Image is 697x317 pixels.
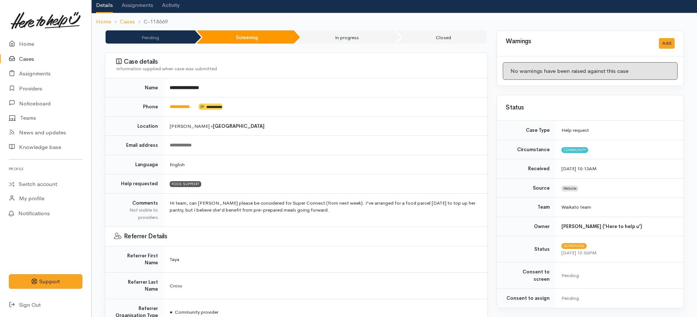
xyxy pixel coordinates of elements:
td: Source [497,178,556,198]
h3: Warnings [506,38,650,45]
div: Pending [561,295,675,302]
td: Referrer First Name [105,246,164,272]
nav: breadcrumb [92,13,697,30]
a: Home [96,18,111,26]
span: Taya [170,256,179,262]
li: In progress [295,30,395,44]
a: Cases [120,18,135,26]
td: Help request [556,121,683,140]
span: Website [561,186,578,191]
li: Pending [106,30,195,44]
span: Waikato team [561,204,591,210]
td: Case Type [497,121,556,140]
span: ● [170,309,173,315]
h3: Referrer Details [114,233,479,240]
span: Cross [170,283,182,289]
td: Email address [105,136,164,155]
b: [PERSON_NAME] ('Here to help u') [561,223,642,230]
td: Status [497,236,556,262]
td: Help requested [105,174,164,194]
td: Language [105,155,164,174]
span: [PERSON_NAME] » [170,123,265,129]
span: Screening [561,243,587,249]
td: Referrer Last Name [105,272,164,299]
button: Support [9,274,82,289]
td: Name [105,78,164,97]
div: No warnings have been raised against this case [503,62,678,80]
td: English [164,155,487,174]
div: Not visible to providers [114,206,158,221]
td: Phone [105,97,164,117]
time: [DATE] 10:13AM [561,165,597,172]
td: Received [497,159,556,179]
div: Information supplied when case was submitted [116,65,479,72]
div: Pending [561,272,675,279]
b: [GEOGRAPHIC_DATA] [213,123,265,129]
td: Consent to assign [497,289,556,308]
td: Consent to screen [497,262,556,289]
span: Community provider [170,309,218,315]
span: FOOD SUPPORT [170,181,201,187]
td: Location [105,116,164,136]
li: C-118669 [135,18,168,26]
td: Owner [497,217,556,236]
div: [DATE] 12:06PM [561,249,675,257]
td: Circumstance [497,140,556,159]
button: Add [659,38,675,49]
span: Community [561,147,588,153]
td: Team [497,198,556,217]
h3: Case details [116,58,479,66]
li: Screening [196,30,294,44]
h6: Profile [9,164,82,174]
li: Closed [396,30,487,44]
td: Comments [105,193,164,227]
td: Hi team, can [PERSON_NAME] please be considered for Super Connect (from next week). I've arranged... [164,193,487,227]
h3: Status [506,104,675,111]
